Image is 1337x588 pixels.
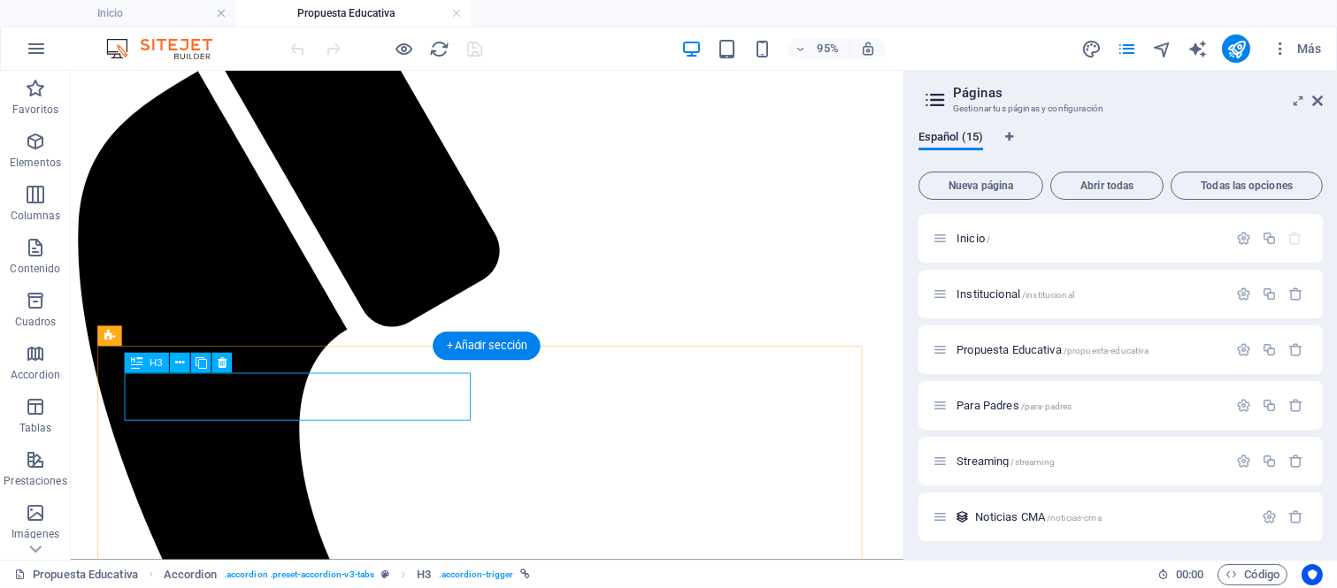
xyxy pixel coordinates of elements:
[1272,40,1322,57] span: Más
[19,421,52,435] p: Tablas
[14,564,138,585] a: Haz clic para cancelar la selección y doble clic para abrir páginas
[1288,286,1303,302] div: Eliminar
[1080,38,1102,59] button: design
[430,39,450,59] i: Volver a cargar página
[164,564,217,585] span: Accordion
[1187,39,1208,59] i: AI Writer
[918,172,1043,200] button: Nueva página
[224,564,374,585] span: . accordion .preset-accordion-v3-tabs
[429,38,450,59] button: reload
[439,564,514,585] span: . accordion-trigger
[10,262,60,276] p: Contenido
[434,332,542,361] div: + Añadir sección
[918,126,983,151] span: Español (15)
[987,234,990,244] span: /
[1081,39,1102,59] i: Diseño (Ctrl+Alt+Y)
[975,510,1101,523] span: Haz clic para abrir la página
[1151,38,1172,59] button: navigator
[1021,401,1072,411] span: /para-padres
[951,288,1227,300] div: Institucional/institucional
[1179,180,1315,191] span: Todas las opciones
[1236,231,1251,246] div: Configuración
[1222,34,1250,63] button: publish
[926,180,1035,191] span: Nueva página
[957,454,1055,468] span: Haz clic para abrir la página
[1262,509,1277,524] div: Configuración
[10,156,61,170] p: Elementos
[1157,564,1204,585] h6: Tiempo de la sesión
[957,232,990,245] span: Haz clic para abrir la página
[11,209,61,223] p: Columnas
[4,474,66,488] p: Prestaciones
[1236,398,1251,413] div: Configuración
[1288,342,1303,357] div: Eliminar
[1262,454,1277,469] div: Duplicar
[1236,454,1251,469] div: Configuración
[1058,180,1156,191] span: Abrir todas
[1262,398,1277,413] div: Duplicar
[1288,454,1303,469] div: Eliminar
[1187,38,1208,59] button: text_generator
[417,564,431,585] span: Haz clic para seleccionar y doble clic para editar
[1262,231,1277,246] div: Duplicar
[12,103,58,117] p: Favoritos
[1288,398,1303,413] div: Eliminar
[1262,286,1277,302] div: Duplicar
[1171,172,1323,200] button: Todas las opciones
[1047,513,1102,523] span: /noticias-cma
[1010,457,1054,467] span: /streaming
[860,41,876,57] i: Al redimensionar, ajustar el nivel de zoom automáticamente para ajustarse al dispositivo elegido.
[12,527,59,541] p: Imágenes
[1226,39,1247,59] i: Publicar
[1117,39,1137,59] i: Páginas (Ctrl+Alt+S)
[970,511,1253,523] div: Noticias CMA/noticias-cma
[1288,231,1303,246] div: La página principal no puede eliminarse
[957,287,1074,301] span: Haz clic para abrir la página
[381,569,389,579] i: Este elemento es un preajuste personalizable
[1288,509,1303,524] div: Eliminar
[394,38,415,59] button: Haz clic para salir del modo de previsualización y seguir editando
[788,38,850,59] button: 95%
[1218,564,1287,585] button: Código
[102,38,234,59] img: Editor Logo
[1236,286,1251,302] div: Configuración
[957,399,1072,412] span: Haz clic para abrir la página
[1302,564,1323,585] button: Usercentrics
[953,101,1287,117] h3: Gestionar tus páginas y configuración
[951,400,1227,411] div: Para Padres/para-padres
[955,509,970,524] div: Este diseño se usa como una plantilla para todos los elementos (como por ejemplo un post de un bl...
[1226,564,1279,585] span: Código
[235,4,471,23] h4: Propuesta Educativa
[1236,342,1251,357] div: Configuración
[1116,38,1137,59] button: pages
[1262,342,1277,357] div: Duplicar
[1188,568,1191,581] span: :
[951,233,1227,244] div: Inicio/
[1152,39,1172,59] i: Navegador
[11,368,60,382] p: Accordion
[814,38,842,59] h6: 95%
[918,131,1323,164] div: Pestañas de idiomas
[520,569,530,579] i: Este elemento está vinculado
[1050,172,1164,200] button: Abrir todas
[1064,346,1149,355] span: /propuesta-educativa
[1022,290,1074,300] span: /institucional
[1176,564,1203,585] span: 00 00
[951,344,1227,355] div: Propuesta Educativa/propuesta-educativa
[953,85,1323,101] h2: Páginas
[164,564,530,585] nav: breadcrumb
[15,315,57,329] p: Cuadros
[951,455,1227,467] div: Streaming/streaming
[150,358,163,368] span: H3
[1264,34,1329,63] button: Más
[957,343,1149,356] span: Haz clic para abrir la página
